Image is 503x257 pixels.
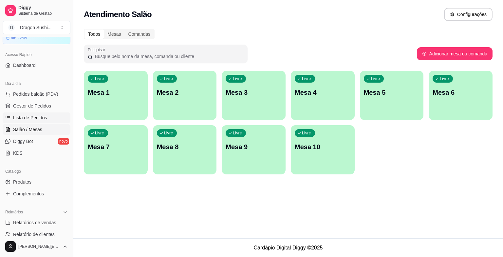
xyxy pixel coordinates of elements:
[371,76,380,81] p: Livre
[164,76,173,81] p: Livre
[153,71,217,120] button: LivreMesa 2
[93,53,244,60] input: Pesquisar
[157,142,213,151] p: Mesa 8
[153,125,217,174] button: LivreMesa 8
[364,88,420,97] p: Mesa 5
[20,24,52,31] div: Dragon Sushi ...
[95,130,104,136] p: Livre
[18,5,68,11] span: Diggy
[13,91,58,97] span: Pedidos balcão (PDV)
[5,209,23,215] span: Relatórios
[84,30,104,39] div: Todos
[88,88,144,97] p: Mesa 1
[3,229,70,240] a: Relatório de clientes
[88,142,144,151] p: Mesa 7
[3,49,70,60] div: Acesso Rápido
[3,177,70,187] a: Produtos
[95,76,104,81] p: Livre
[13,103,51,109] span: Gestor de Pedidos
[295,142,351,151] p: Mesa 10
[88,47,107,52] label: Pesquisar
[18,244,60,249] span: [PERSON_NAME][EMAIL_ADDRESS][DOMAIN_NAME]
[3,239,70,254] button: [PERSON_NAME][EMAIL_ADDRESS][DOMAIN_NAME]
[417,47,493,60] button: Adicionar mesa ou comanda
[3,148,70,158] a: KDS
[13,62,36,69] span: Dashboard
[13,190,44,197] span: Complementos
[444,8,493,21] button: Configurações
[3,188,70,199] a: Complementos
[157,88,213,97] p: Mesa 2
[164,130,173,136] p: Livre
[73,238,503,257] footer: Cardápio Digital Diggy © 2025
[233,76,242,81] p: Livre
[3,112,70,123] a: Lista de Pedidos
[3,136,70,147] a: Diggy Botnovo
[3,60,70,70] a: Dashboard
[295,88,351,97] p: Mesa 4
[104,30,124,39] div: Mesas
[13,231,55,238] span: Relatório de clientes
[11,35,27,41] article: até 22/09
[84,125,148,174] button: LivreMesa 7
[3,217,70,228] a: Relatórios de vendas
[3,101,70,111] a: Gestor de Pedidos
[84,9,152,20] h2: Atendimento Salão
[8,24,15,31] span: D
[291,125,355,174] button: LivreMesa 10
[360,71,424,120] button: LivreMesa 5
[13,114,47,121] span: Lista de Pedidos
[3,3,70,18] a: DiggySistema de Gestão
[291,71,355,120] button: LivreMesa 4
[3,124,70,135] a: Salão / Mesas
[429,71,493,120] button: LivreMesa 6
[13,219,56,226] span: Relatórios de vendas
[226,88,282,97] p: Mesa 3
[222,71,286,120] button: LivreMesa 3
[13,138,33,145] span: Diggy Bot
[433,88,489,97] p: Mesa 6
[3,166,70,177] div: Catálogo
[13,126,42,133] span: Salão / Mesas
[222,125,286,174] button: LivreMesa 9
[3,89,70,99] button: Pedidos balcão (PDV)
[302,76,311,81] p: Livre
[440,76,449,81] p: Livre
[226,142,282,151] p: Mesa 9
[18,11,68,16] span: Sistema de Gestão
[13,150,23,156] span: KDS
[13,179,31,185] span: Produtos
[302,130,311,136] p: Livre
[3,21,70,34] button: Select a team
[84,71,148,120] button: LivreMesa 1
[3,78,70,89] div: Dia a dia
[233,130,242,136] p: Livre
[125,30,154,39] div: Comandas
